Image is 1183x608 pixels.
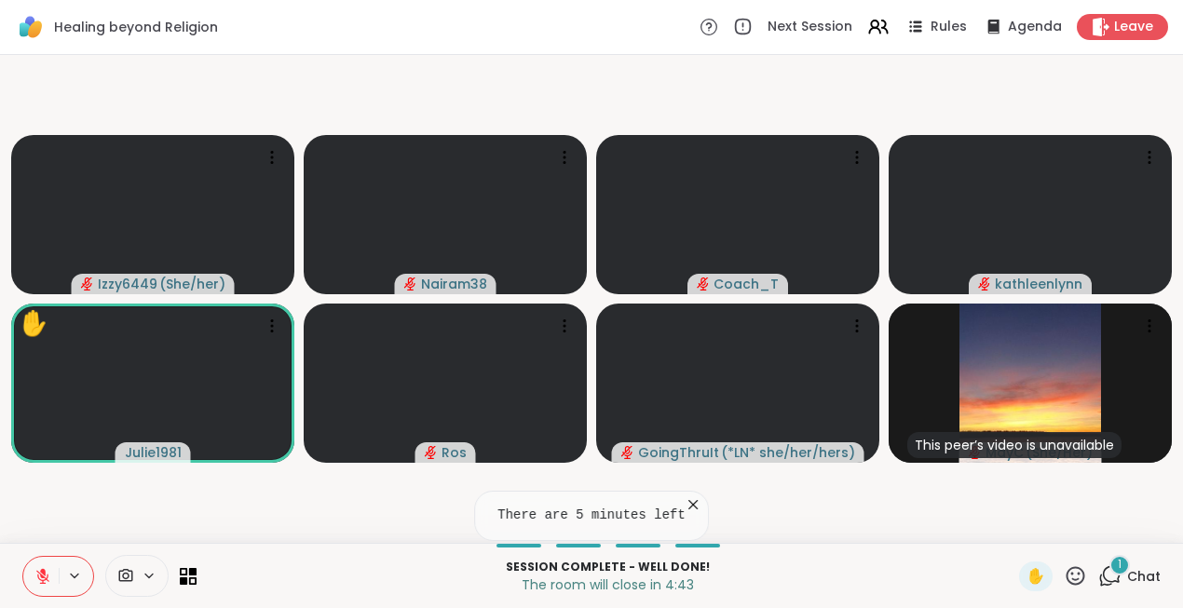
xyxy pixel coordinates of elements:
[421,275,487,293] span: Nairam38
[19,305,48,342] div: ✋
[159,275,225,293] span: ( She/her )
[638,443,719,462] span: GoingThruIt
[1008,18,1062,36] span: Agenda
[768,18,852,36] span: Next Session
[959,304,1101,463] img: MayC
[404,277,417,290] span: audio-muted
[1114,18,1153,36] span: Leave
[931,18,967,36] span: Rules
[425,446,438,459] span: audio-muted
[714,275,779,293] span: Coach_T
[208,559,1008,575] p: Session Complete - well done!
[208,575,1008,594] p: The room will close in 4:43
[1127,567,1161,586] span: Chat
[621,446,634,459] span: audio-muted
[697,277,710,290] span: audio-muted
[497,507,686,525] pre: There are 5 minutes left
[907,432,1122,458] div: This peer’s video is unavailable
[978,277,991,290] span: audio-muted
[1027,565,1045,588] span: ✋
[442,443,467,462] span: Ros
[721,443,855,462] span: ( *LN* she/her/hers )
[98,275,157,293] span: Izzy6449
[54,18,218,36] span: Healing beyond Religion
[81,277,94,290] span: audio-muted
[15,11,47,43] img: ShareWell Logomark
[125,443,182,462] span: Julie1981
[995,275,1082,293] span: kathleenlynn
[1118,557,1122,573] span: 1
